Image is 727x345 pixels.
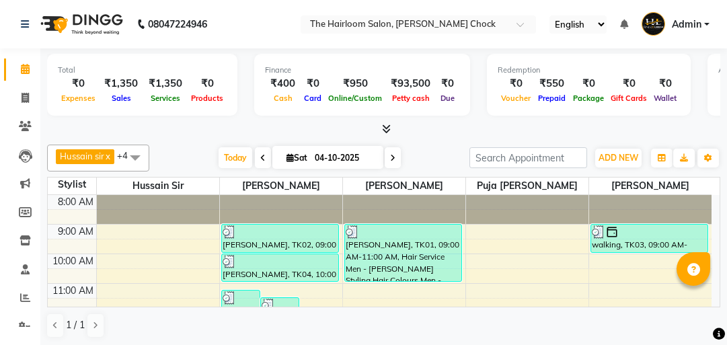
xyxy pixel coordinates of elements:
[607,93,650,103] span: Gift Cards
[498,65,680,76] div: Redemption
[534,76,570,91] div: ₹550
[222,254,338,281] div: [PERSON_NAME], TK04, 10:00 AM-11:00 AM, Hair Service Men - Haircut
[325,93,385,103] span: Online/Custom
[535,93,569,103] span: Prepaid
[147,93,184,103] span: Services
[108,93,135,103] span: Sales
[672,17,701,32] span: Admin
[345,225,461,281] div: [PERSON_NAME], TK01, 09:00 AM-11:00 AM, Hair Service Men - [PERSON_NAME] Styling,Hair Colours Men...
[570,76,607,91] div: ₹0
[436,76,459,91] div: ₹0
[311,148,378,168] input: 2025-10-04
[60,151,104,161] span: Hussain sir
[58,65,227,76] div: Total
[265,65,459,76] div: Finance
[143,76,188,91] div: ₹1,350
[188,93,227,103] span: Products
[283,153,311,163] span: Sat
[66,318,85,332] span: 1 / 1
[55,195,96,209] div: 8:00 AM
[301,93,325,103] span: Card
[466,178,588,194] span: puja [PERSON_NAME]
[270,93,296,103] span: Cash
[591,225,708,252] div: walking, TK03, 09:00 AM-10:00 AM, Hair Service Men - Shaving
[385,76,436,91] div: ₹93,500
[50,284,96,298] div: 11:00 AM
[650,76,680,91] div: ₹0
[265,76,301,91] div: ₹400
[117,150,138,161] span: +4
[607,76,650,91] div: ₹0
[650,93,680,103] span: Wallet
[97,178,219,194] span: Hussain sir
[498,76,534,91] div: ₹0
[188,76,227,91] div: ₹0
[58,93,99,103] span: Expenses
[498,93,534,103] span: Voucher
[219,147,252,168] span: Today
[222,291,260,318] div: [PERSON_NAME], TK04, 11:15 AM-12:15 PM, Hair Service Men - [PERSON_NAME] Styling
[301,76,325,91] div: ₹0
[437,93,458,103] span: Due
[589,178,712,194] span: [PERSON_NAME]
[48,178,96,192] div: Stylist
[34,5,126,43] img: logo
[55,225,96,239] div: 9:00 AM
[222,225,338,252] div: [PERSON_NAME], TK02, 09:00 AM-10:00 AM, hair service women kids hair cut
[99,76,143,91] div: ₹1,350
[220,178,342,194] span: [PERSON_NAME]
[389,93,433,103] span: Petty cash
[50,254,96,268] div: 10:00 AM
[595,149,642,167] button: ADD NEW
[469,147,587,168] input: Search Appointment
[325,76,385,91] div: ₹950
[148,5,207,43] b: 08047224946
[642,12,665,36] img: Admin
[599,153,638,163] span: ADD NEW
[58,76,99,91] div: ₹0
[343,178,465,194] span: [PERSON_NAME]
[570,93,607,103] span: Package
[261,298,299,313] div: [PERSON_NAME], TK07, 11:30 AM-12:05 PM, kids hair cut
[104,151,110,161] a: x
